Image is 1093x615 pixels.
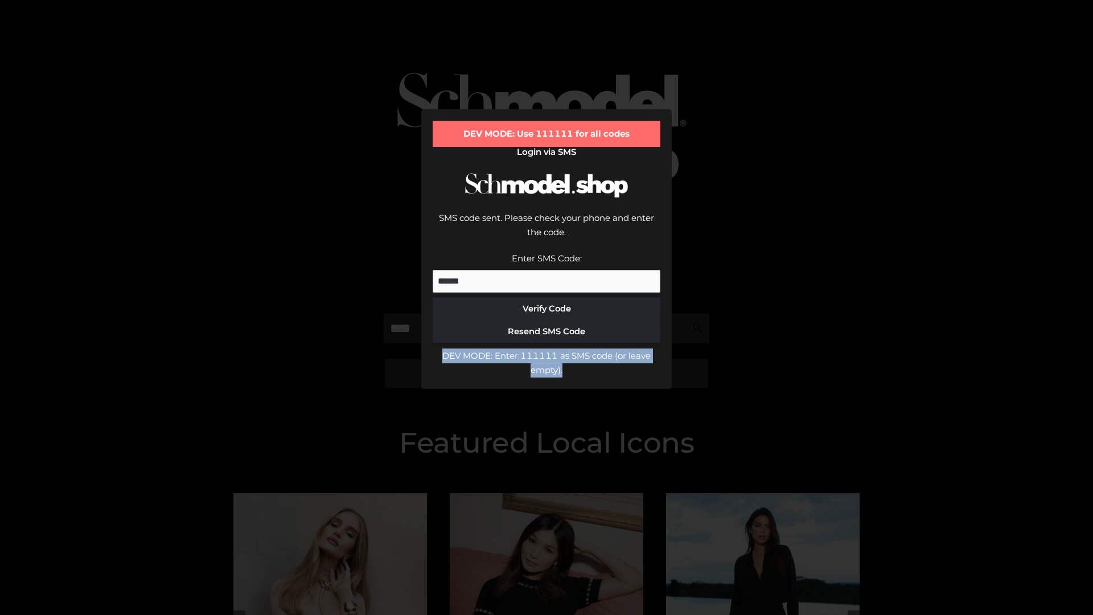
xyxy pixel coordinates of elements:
button: Verify Code [433,297,660,320]
div: DEV MODE: Enter 111111 as SMS code (or leave empty). [433,348,660,378]
label: Enter SMS Code: [512,253,582,264]
h2: Login via SMS [433,147,660,157]
img: Schmodel Logo [461,163,632,208]
div: SMS code sent. Please check your phone and enter the code. [433,211,660,251]
div: DEV MODE: Use 111111 for all codes [433,121,660,147]
button: Resend SMS Code [433,320,660,343]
